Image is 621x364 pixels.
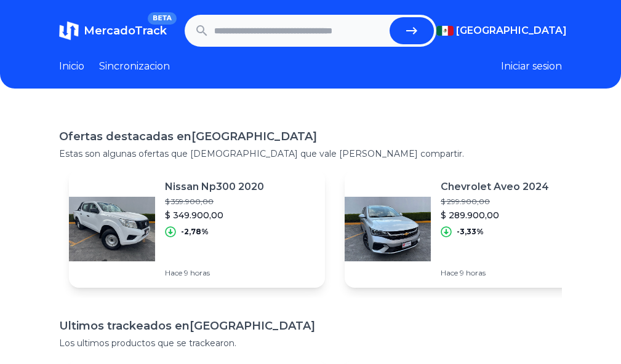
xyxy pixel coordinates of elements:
[59,337,562,349] p: Los ultimos productos que se trackearon.
[165,209,264,221] p: $ 349.900,00
[165,268,264,278] p: Hace 9 horas
[181,227,209,237] p: -2,78%
[457,227,484,237] p: -3,33%
[441,268,549,278] p: Hace 9 horas
[501,59,562,74] button: Iniciar sesion
[441,180,549,194] p: Chevrolet Aveo 2024
[99,59,170,74] a: Sincronizacion
[456,23,567,38] span: [GEOGRAPHIC_DATA]
[441,197,549,207] p: $ 299.900,00
[59,317,562,334] h1: Ultimos trackeados en [GEOGRAPHIC_DATA]
[165,180,264,194] p: Nissan Np300 2020
[165,197,264,207] p: $ 359.900,00
[59,128,562,145] h1: Ofertas destacadas en [GEOGRAPHIC_DATA]
[59,148,562,160] p: Estas son algunas ofertas que [DEMOGRAPHIC_DATA] que vale [PERSON_NAME] compartir.
[59,21,79,41] img: MercadoTrack
[59,21,167,41] a: MercadoTrackBETA
[148,12,177,25] span: BETA
[59,59,84,74] a: Inicio
[69,186,155,272] img: Featured image
[436,26,454,36] img: Mexico
[441,209,549,221] p: $ 289.900,00
[345,186,431,272] img: Featured image
[345,170,601,288] a: Featured imageChevrolet Aveo 2024$ 299.900,00$ 289.900,00-3,33%Hace 9 horas
[84,24,167,38] span: MercadoTrack
[436,23,562,38] button: [GEOGRAPHIC_DATA]
[69,170,325,288] a: Featured imageNissan Np300 2020$ 359.900,00$ 349.900,00-2,78%Hace 9 horas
